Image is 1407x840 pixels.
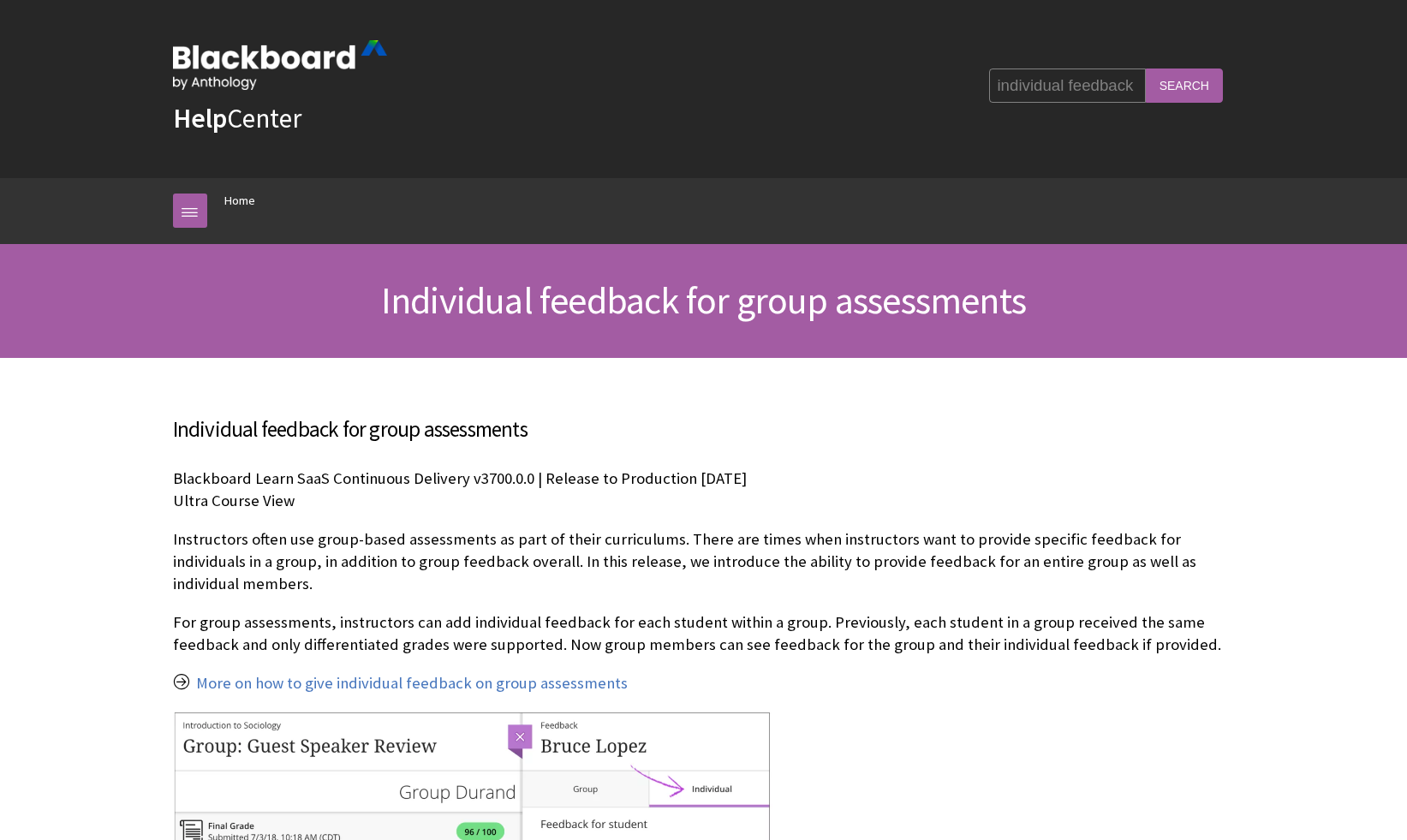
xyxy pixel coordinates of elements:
[173,40,387,90] img: Blackboard by Anthology
[173,468,747,510] span: Blackboard Learn SaaS Continuous Delivery v3700.0.0 | Release to Production [DATE] Ultra Course View
[224,190,255,211] a: Home
[173,414,1235,446] h3: Individual feedback for group assessments
[173,528,1235,596] p: Instructors often use group-based assessments as part of their curriculums. There are times when ...
[173,101,227,135] strong: Help
[1146,69,1223,102] input: Search
[381,277,1026,324] span: Individual feedback for group assessments
[173,101,301,135] a: HelpCenter
[173,611,1235,656] p: For group assessments, instructors can add individual feedback for each student within a group. P...
[196,673,628,694] a: More on how to give individual feedback on group assessments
